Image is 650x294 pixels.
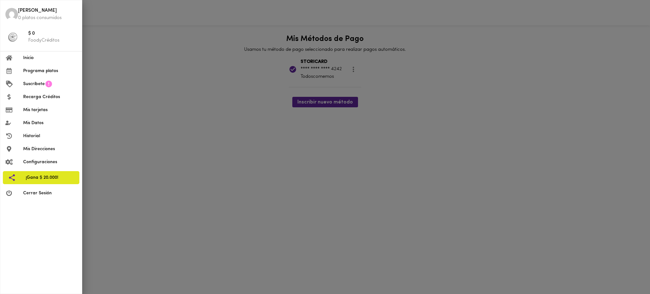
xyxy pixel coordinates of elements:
[613,257,644,288] iframe: Messagebird Livechat Widget
[23,133,77,139] span: Historial
[23,68,77,74] span: Programa platos
[23,120,77,126] span: Mis Datos
[18,15,77,21] p: 0 platos consumidos
[28,30,77,37] span: $ 0
[26,174,74,181] span: ¡Gana $ 20.000!
[23,107,77,113] span: Mis tarjetas
[23,94,77,100] span: Recarga Créditos
[28,37,77,44] p: FoodyCréditos
[23,146,77,152] span: Mis Direcciones
[23,190,77,197] span: Cerrar Sesión
[8,32,17,42] img: foody-creditos-black.png
[23,81,45,87] span: Suscríbete
[23,55,77,61] span: Inicio
[18,7,77,15] span: [PERSON_NAME]
[23,159,77,165] span: Configuraciones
